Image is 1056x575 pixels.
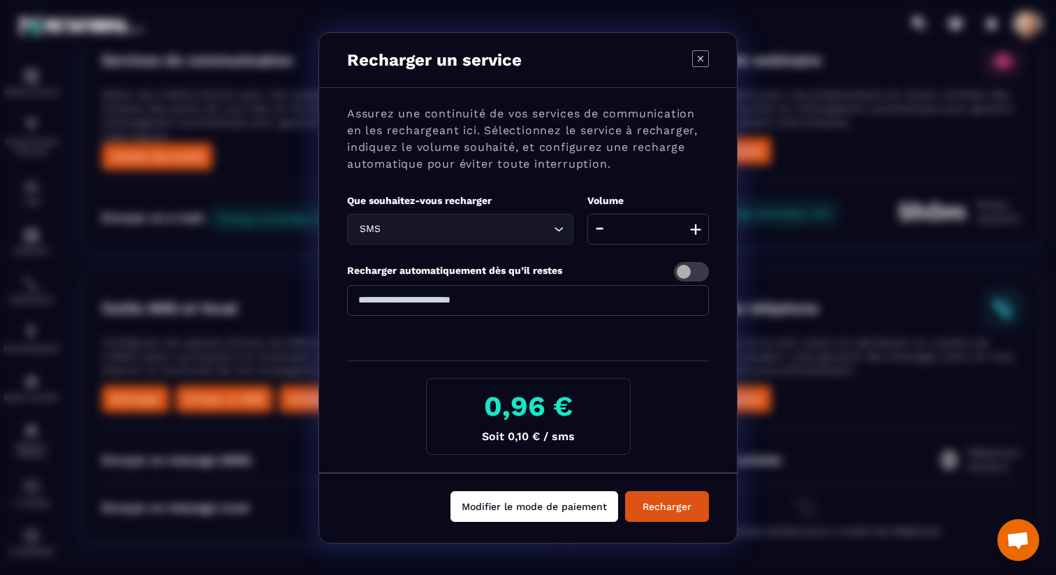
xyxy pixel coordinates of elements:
label: Recharger automatiquement dès qu’il restes [347,265,562,276]
div: Ouvrir le chat [997,519,1039,561]
p: Soit 0,10 € / sms [438,430,619,443]
button: + [686,214,705,245]
button: Modifier le mode de paiement [450,491,618,522]
button: - [591,214,608,245]
p: Assurez une continuité de vos services de communication en les rechargeant ici. Sélectionnez le s... [347,105,709,173]
label: Que souhaitez-vous recharger [347,195,492,206]
button: Recharger [625,491,709,522]
span: SMS [356,221,383,237]
div: Search for option [347,214,573,245]
input: Search for option [383,221,550,237]
p: Recharger un service [347,50,522,70]
label: Volume [587,195,624,206]
h3: 0,96 € [438,390,619,423]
